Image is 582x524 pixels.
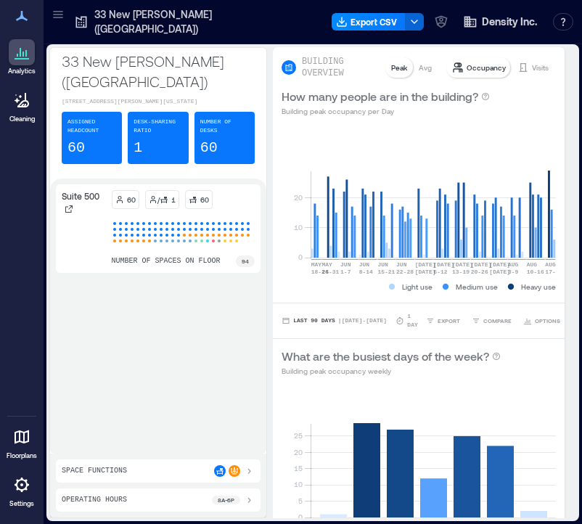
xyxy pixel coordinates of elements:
text: 10-16 [527,269,544,275]
p: Building peak occupancy weekly [282,365,501,377]
text: MAY [311,261,322,268]
tspan: 0 [298,512,303,521]
text: 17-23 [545,269,562,275]
p: [STREET_ADDRESS][PERSON_NAME][US_STATE] [62,97,255,106]
text: [DATE] [433,261,454,268]
p: 60 [127,194,136,205]
p: 1 [171,194,176,205]
p: Space Functions [62,465,127,477]
text: JUN [377,261,388,268]
text: 13-19 [452,269,470,275]
a: Cleaning [4,83,40,128]
text: 1-7 [340,269,351,275]
p: 94 [242,257,249,266]
text: JUN [359,261,370,268]
text: 3-9 [508,269,519,275]
p: 60 [200,194,209,205]
p: number of spaces on floor [112,255,221,267]
p: Peak [391,62,407,73]
text: 6-12 [433,269,447,275]
p: Suite 500 [62,190,99,202]
p: / [157,194,160,205]
text: 25-31 [321,269,339,275]
text: [DATE] [471,261,492,268]
p: Building peak occupancy per Day [282,105,490,117]
p: 1 [134,138,142,158]
p: Cleaning [9,115,35,123]
span: OPTIONS [535,316,560,325]
tspan: 10 [294,223,303,232]
text: [DATE] [415,269,436,275]
text: AUG [527,261,538,268]
p: Settings [9,499,34,508]
tspan: 20 [294,448,303,457]
tspan: 15 [294,464,303,472]
a: Analytics [4,35,40,80]
text: 20-26 [471,269,488,275]
p: 33 New [PERSON_NAME] ([GEOGRAPHIC_DATA]) [94,7,316,36]
text: [DATE] [489,261,510,268]
text: AUG [545,261,556,268]
text: [DATE] [415,261,436,268]
text: 15-21 [377,269,395,275]
p: Assigned Headcount [67,118,116,135]
p: BUILDING OVERVIEW [302,56,378,79]
text: [DATE] [452,261,473,268]
p: 60 [200,138,218,158]
text: JUN [396,261,407,268]
button: Density Inc. [459,10,541,33]
text: [DATE] [489,269,510,275]
text: 22-28 [396,269,414,275]
tspan: 0 [298,253,303,261]
button: Export CSV [332,13,406,30]
button: Last 90 Days |[DATE]-[DATE] [282,314,387,328]
tspan: 20 [294,193,303,202]
tspan: 10 [294,480,303,488]
p: 8a - 6p [218,496,234,504]
p: How many people are in the building? [282,88,478,105]
p: Floorplans [7,451,37,460]
p: Occupancy [467,62,506,73]
p: Number of Desks [200,118,249,135]
text: JUN [340,261,351,268]
a: Floorplans [2,419,41,464]
text: MAY [321,261,332,268]
p: Operating Hours [62,494,127,506]
text: 8-14 [359,269,373,275]
text: AUG [508,261,519,268]
p: Desk-sharing ratio [134,118,182,135]
p: What are the busiest days of the week? [282,348,489,365]
p: Light use [402,281,433,292]
button: OPTIONS [520,314,563,328]
p: Heavy use [521,281,556,292]
p: 33 New [PERSON_NAME] ([GEOGRAPHIC_DATA]) [62,51,255,91]
p: 1 Day [407,312,423,329]
p: Medium use [456,281,498,292]
button: COMPARE [469,314,515,328]
span: EXPORT [438,316,460,325]
p: Analytics [8,67,36,75]
p: Visits [532,62,549,73]
button: EXPORT [423,314,463,328]
tspan: 25 [294,431,303,440]
a: Settings [4,467,39,512]
p: 60 [67,138,85,158]
p: Avg [419,62,432,73]
span: Density Inc. [482,15,537,29]
tspan: 5 [298,496,303,505]
span: COMPARE [483,316,512,325]
text: 18-24 [311,269,329,275]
